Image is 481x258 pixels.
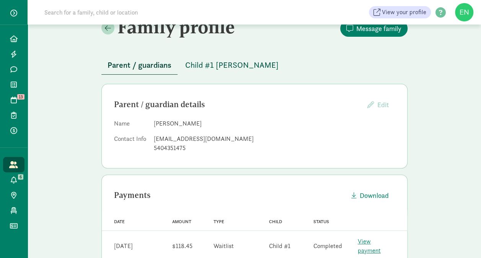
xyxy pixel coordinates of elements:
a: 6 [3,172,24,188]
a: 13 [3,92,24,108]
div: [EMAIL_ADDRESS][DOMAIN_NAME] [154,134,395,144]
span: Download [360,190,389,201]
div: [DATE] [114,242,133,251]
span: 6 [18,174,23,180]
span: Child #1 [PERSON_NAME] [185,59,279,71]
span: View your profile [382,8,426,17]
div: Child #1 [269,242,290,251]
span: 13 [17,94,24,100]
a: View your profile [369,6,431,18]
div: Waitlist [214,242,234,251]
span: Message family [356,23,401,34]
span: Child [269,219,282,224]
div: Payments [114,189,345,201]
button: Download [345,187,395,204]
dd: [PERSON_NAME] [154,119,395,128]
a: Child #1 [PERSON_NAME] [179,61,285,70]
iframe: Chat Widget [443,221,481,258]
span: Date [114,219,125,224]
span: Status [313,219,329,224]
dt: Name [114,119,148,131]
a: Parent / guardians [101,61,178,70]
a: View payment [358,237,381,255]
input: Search for a family, child or location [40,5,254,20]
span: Edit [377,100,389,109]
button: Edit [361,96,395,113]
div: 5404351475 [154,144,395,153]
div: Parent / guardian details [114,98,361,111]
div: $118.45 [172,242,192,251]
h2: Family profile [101,16,253,38]
button: Message family [340,20,408,37]
span: Type [214,219,224,224]
button: Child #1 [PERSON_NAME] [179,56,285,74]
span: Amount [172,219,191,224]
button: Parent / guardians [101,56,178,75]
dt: Contact Info [114,134,148,156]
span: Parent / guardians [108,59,171,71]
div: Completed [313,242,342,251]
